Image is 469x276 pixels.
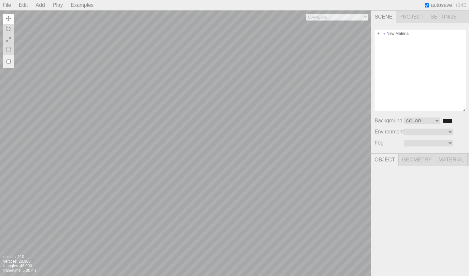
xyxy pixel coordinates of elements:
img: Toggle Multiple Selection (M) [6,47,11,52]
span: Environment [375,129,404,135]
span: Object [371,154,399,166]
input: Local [7,56,11,67]
span: Material [435,154,468,166]
span: Scene [371,11,396,23]
span: autosave [431,2,452,8]
img: Translate (W) [6,16,11,21]
iframe: Intercom live chat [447,254,462,269]
span: Background [375,118,404,124]
span: Geometry [399,154,435,166]
img: Rotate (E) [6,26,11,32]
div: New Material [375,30,466,37]
span: Settings [427,11,460,23]
span: Project [396,11,427,23]
img: Scale (R) [6,37,11,42]
span: Fog [375,140,404,146]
